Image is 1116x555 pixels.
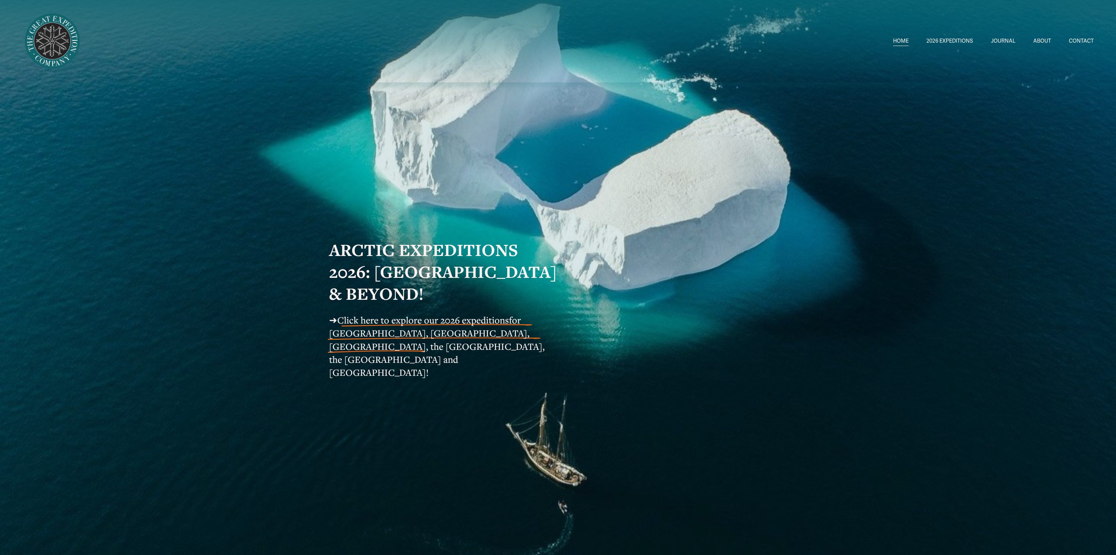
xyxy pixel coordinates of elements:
a: CONTACT [1069,36,1094,47]
a: Click here to explore our 2026 expeditions [337,314,509,326]
span: ➜ [329,314,337,326]
span: 2026 EXPEDITIONS [926,36,973,46]
img: Arctic Expeditions [22,11,82,71]
a: HOME [893,36,909,47]
a: folder dropdown [926,36,973,47]
strong: ARCTIC EXPEDITIONS 2026: [GEOGRAPHIC_DATA] & BEYOND! [329,239,561,305]
a: ABOUT [1033,36,1051,47]
a: JOURNAL [991,36,1015,47]
span: for [GEOGRAPHIC_DATA], [GEOGRAPHIC_DATA], [GEOGRAPHIC_DATA], the [GEOGRAPHIC_DATA], the [GEOGRAPH... [329,314,547,378]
